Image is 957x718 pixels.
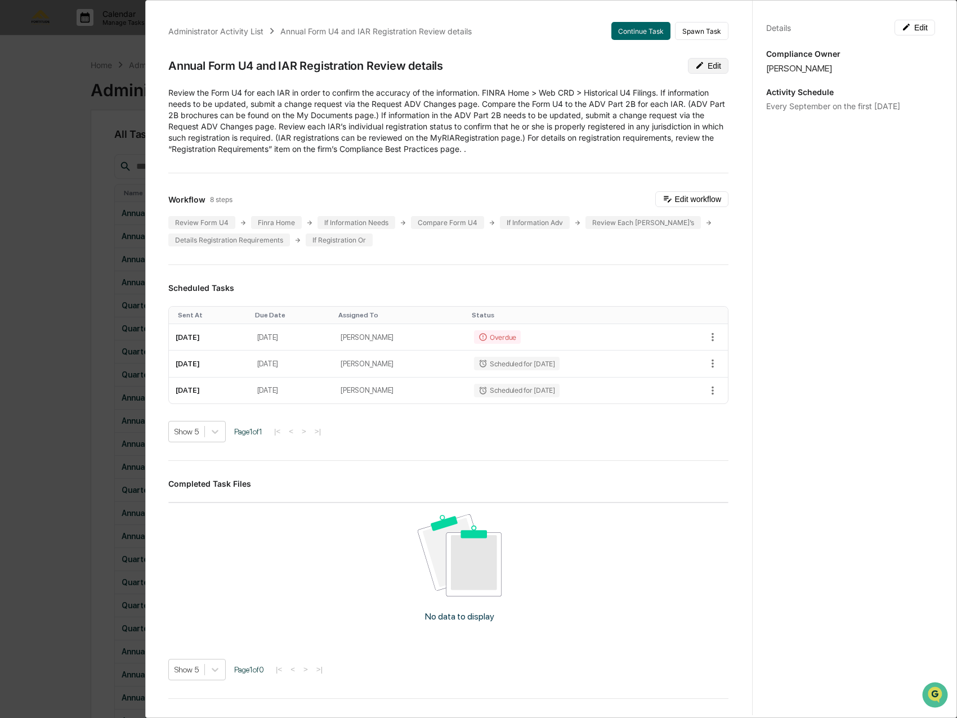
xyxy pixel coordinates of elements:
div: Details Registration Requirements [168,234,290,246]
td: [DATE] [251,378,334,403]
h3: Scheduled Tasks [168,283,728,293]
div: Toggle SortBy [472,311,662,319]
td: [DATE] [251,351,334,377]
div: Scheduled for [DATE] [474,384,560,397]
button: >| [311,427,324,436]
a: Powered byPylon [79,248,136,257]
div: Start new chat [51,86,185,97]
p: No data to display [425,611,494,622]
img: 1746055101610-c473b297-6a78-478c-a979-82029cc54cd1 [11,86,32,106]
div: Finra Home [251,216,302,229]
a: 🗄️Attestations [77,195,144,216]
div: 🗄️ [82,201,91,210]
span: Preclearance [23,200,73,211]
button: > [298,427,310,436]
div: [PERSON_NAME] [766,63,935,74]
div: We're available if you need us! [51,97,155,106]
td: [PERSON_NAME] [334,351,467,377]
td: [DATE] [169,378,251,403]
td: [DATE] [169,351,251,377]
button: >| [313,665,326,674]
p: Compliance Owner [766,49,935,59]
div: If Registration Or [306,234,373,246]
img: 1746055101610-c473b297-6a78-478c-a979-82029cc54cd1 [23,154,32,163]
button: Edit [895,20,935,35]
button: Edit [688,58,728,74]
div: Compare Form U4 [411,216,484,229]
div: Past conversations [11,125,75,134]
span: Attestations [93,200,140,211]
td: [PERSON_NAME] [334,378,467,403]
div: Annual Form U4 and IAR Registration Review details [280,26,472,36]
div: If Information Needs [317,216,395,229]
div: Review Form U4 [168,216,235,229]
iframe: Open customer support [921,681,951,711]
h3: Completed Task Files [168,479,728,488]
div: 🔎 [11,222,20,231]
td: [DATE] [251,324,334,351]
span: Workflow [168,195,205,204]
p: How can we help? [11,24,205,42]
p: Review the Form U4 for each IAR in order to confirm the accuracy of the information. FINRA Home >... [168,87,728,155]
p: Activity Schedule [766,87,935,97]
button: See all [175,123,205,136]
span: 8 steps [210,195,232,204]
div: Toggle SortBy [255,311,330,319]
button: < [287,665,298,674]
td: [DATE] [169,324,251,351]
span: Page 1 of 1 [234,427,262,436]
span: Pylon [112,249,136,257]
a: 🔎Data Lookup [7,217,75,237]
img: No data [418,514,502,596]
td: [PERSON_NAME] [334,324,467,351]
img: 8933085812038_c878075ebb4cc5468115_72.jpg [24,86,44,106]
div: 🖐️ [11,201,20,210]
button: > [300,665,311,674]
div: Toggle SortBy [178,311,246,319]
img: Jack Rasmussen [11,142,29,160]
div: Details [766,23,791,33]
span: [DATE] [100,153,123,162]
button: Continue Task [611,22,670,40]
button: |< [272,665,285,674]
span: Page 1 of 0 [234,665,264,674]
div: If Information Adv [500,216,570,229]
div: Every September on the first [DATE] [766,101,935,111]
button: < [285,427,297,436]
button: |< [271,427,284,436]
span: Data Lookup [23,221,71,232]
div: Review Each [PERSON_NAME]’s [585,216,701,229]
div: Scheduled for [DATE] [474,357,560,370]
button: Spawn Task [675,22,728,40]
button: Edit workflow [655,191,728,207]
div: Overdue [474,330,521,344]
div: Annual Form U4 and IAR Registration Review details [168,59,443,73]
button: Start new chat [191,89,205,103]
span: [PERSON_NAME] [35,153,91,162]
a: 🖐️Preclearance [7,195,77,216]
span: • [93,153,97,162]
div: Administrator Activity List [168,26,263,36]
div: Toggle SortBy [338,311,462,319]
